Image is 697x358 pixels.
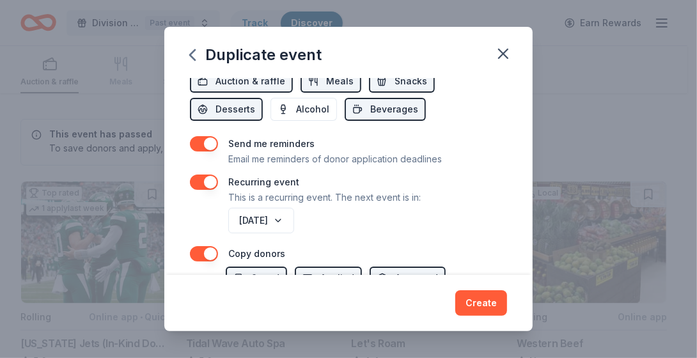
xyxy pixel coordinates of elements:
span: Beverages [370,102,418,117]
button: Meals [301,70,361,93]
button: Approved [370,267,446,290]
label: Send me reminders [228,138,315,149]
label: Recurring event [228,176,299,187]
span: Desserts [215,102,255,117]
button: Desserts [190,98,263,121]
span: Saved [251,270,279,286]
span: Approved [395,270,438,286]
span: Auction & raffle [215,74,285,89]
span: Snacks [395,74,427,89]
button: Snacks [369,70,435,93]
button: Alcohol [270,98,337,121]
span: Alcohol [296,102,329,117]
span: Applied [320,270,354,286]
div: Duplicate event [190,45,322,65]
button: Create [455,290,507,316]
button: Auction & raffle [190,70,293,93]
button: Beverages [345,98,426,121]
button: Applied [295,267,362,290]
button: Saved [226,267,287,290]
p: Email me reminders of donor application deadlines [228,152,442,167]
span: Meals [326,74,354,89]
p: This is a recurring event. The next event is in: [228,190,421,205]
label: Copy donors [228,248,285,259]
button: [DATE] [228,208,294,233]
